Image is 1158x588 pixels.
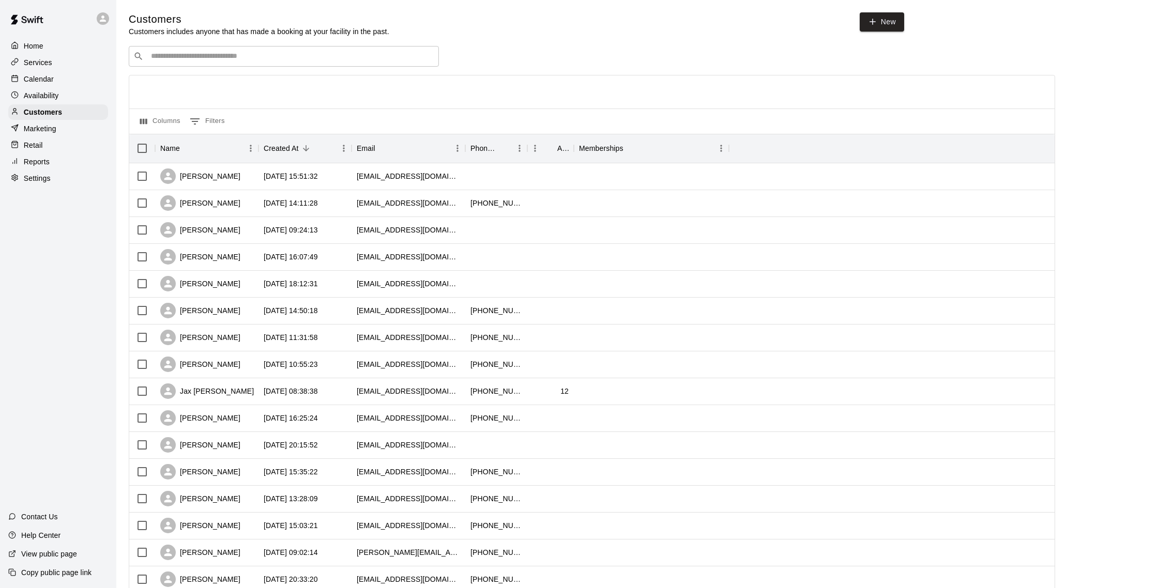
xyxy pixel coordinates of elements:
[527,134,574,163] div: Age
[8,137,108,153] a: Retail
[160,168,240,184] div: [PERSON_NAME]
[21,567,92,578] p: Copy public page link
[264,359,318,369] div: 2025-08-11 10:55:23
[160,357,240,372] div: [PERSON_NAME]
[264,467,318,477] div: 2025-08-07 15:35:22
[264,547,318,558] div: 2025-08-04 09:02:14
[470,332,522,343] div: +15614364209
[264,413,318,423] div: 2025-08-09 16:25:24
[470,493,522,504] div: +15612518478
[24,41,43,51] p: Home
[160,518,240,533] div: [PERSON_NAME]
[527,141,543,156] button: Menu
[160,134,180,163] div: Name
[357,252,460,262] div: pjthompson@hotmail.com
[24,157,50,167] p: Reports
[8,71,108,87] a: Calendar
[264,520,318,531] div: 2025-08-04 15:03:21
[155,134,258,163] div: Name
[560,386,569,396] div: 12
[187,113,227,130] button: Show filters
[557,134,569,163] div: Age
[264,386,318,396] div: 2025-08-10 08:38:38
[160,383,254,399] div: Jax [PERSON_NAME]
[357,359,460,369] div: ajdillman79@aol.com
[129,46,439,67] div: Search customers by name or email
[470,359,522,369] div: +19548215141
[470,413,522,423] div: +13476327497
[470,134,497,163] div: Phone Number
[357,467,460,477] div: aduntz2019@gmail.com
[512,141,527,156] button: Menu
[21,549,77,559] p: View public page
[357,305,460,316] div: aciklin@jonesfoster.com
[264,493,318,504] div: 2025-08-05 13:28:09
[24,107,62,117] p: Customers
[21,530,60,540] p: Help Center
[8,38,108,54] a: Home
[8,171,108,186] a: Settings
[357,493,460,504] div: courtneykrell@hotmail.com
[8,88,108,103] a: Availability
[357,332,460,343] div: clzibbz@gmail.com
[357,440,460,450] div: countychief23@outlook.com
[24,57,52,68] p: Services
[357,413,460,423] div: jimmydi84@gmail.com
[8,154,108,169] a: Reports
[543,141,557,156] button: Sort
[352,134,465,163] div: Email
[336,141,352,156] button: Menu
[258,134,352,163] div: Created At
[264,305,318,316] div: 2025-08-11 14:50:18
[357,386,460,396] div: shanetresch@gmail.com
[264,440,318,450] div: 2025-08-07 20:15:52
[450,141,465,156] button: Menu
[357,198,460,208] div: dolphantim@yahoo.com
[8,121,108,136] a: Marketing
[8,55,108,70] div: Services
[470,574,522,584] div: +15613153936
[470,467,522,477] div: +15616355787
[264,225,318,235] div: 2025-08-14 09:24:13
[160,464,240,479] div: [PERSON_NAME]
[470,198,522,208] div: +15614411344
[160,249,240,265] div: [PERSON_NAME]
[357,225,460,235] div: gustavovi10@hotmail.com
[160,491,240,506] div: [PERSON_NAME]
[357,171,460,181] div: rubtorres19@gmail.com
[623,141,638,156] button: Sort
[8,104,108,120] a: Customers
[713,141,729,156] button: Menu
[470,386,522,396] div: +15614009980
[264,574,318,584] div: 2025-08-03 20:33:20
[24,123,56,134] p: Marketing
[357,134,375,163] div: Email
[465,134,527,163] div: Phone Number
[129,12,389,26] h5: Customers
[579,134,623,163] div: Memberships
[180,141,194,156] button: Sort
[264,134,299,163] div: Created At
[574,134,729,163] div: Memberships
[160,195,240,211] div: [PERSON_NAME]
[264,332,318,343] div: 2025-08-11 11:31:58
[160,571,240,587] div: [PERSON_NAME]
[160,222,240,238] div: [PERSON_NAME]
[470,305,522,316] div: +15613462383
[138,113,183,130] button: Select columns
[264,252,318,262] div: 2025-08-13 16:07:49
[357,574,460,584] div: barsandtone2011@gmail.com
[160,545,240,560] div: [PERSON_NAME]
[160,330,240,345] div: [PERSON_NAME]
[160,303,240,318] div: [PERSON_NAME]
[160,276,240,291] div: [PERSON_NAME]
[21,512,58,522] p: Contact Us
[860,12,904,32] a: New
